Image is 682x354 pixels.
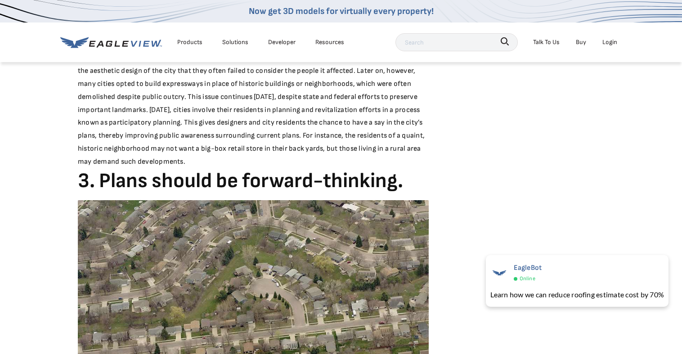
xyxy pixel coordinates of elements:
h3: 3. Plans should be forward-thinking. [78,169,429,193]
span: Online [520,274,535,284]
input: Search [395,33,518,51]
a: Buy [576,36,586,48]
div: Resources [315,36,344,48]
div: Learn how we can reduce roofing estimate cost by 70% [490,289,664,300]
div: Talk To Us [533,36,560,48]
div: Login [602,36,617,48]
div: Products [177,36,202,48]
div: Solutions [222,36,248,48]
a: Developer [268,36,296,48]
a: Now get 3D models for virtually every property! [249,6,434,17]
span: EagleBot [514,264,542,272]
img: EagleBot [490,264,508,282]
